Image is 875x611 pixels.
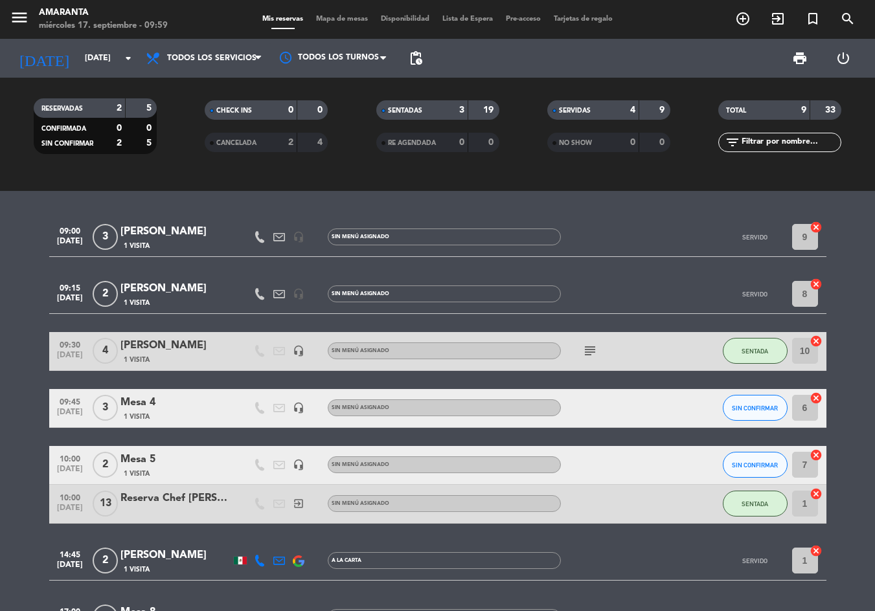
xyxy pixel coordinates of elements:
[810,335,823,348] i: cancel
[659,138,667,147] strong: 0
[93,395,118,421] span: 3
[120,280,231,297] div: [PERSON_NAME]
[317,138,325,147] strong: 4
[93,548,118,573] span: 2
[825,106,838,115] strong: 33
[54,294,86,309] span: [DATE]
[499,16,547,23] span: Pre-acceso
[840,11,856,27] i: search
[459,106,464,115] strong: 3
[659,106,667,115] strong: 9
[124,564,150,575] span: 1 Visita
[810,449,823,461] i: cancel
[388,107,422,114] span: SENTADAS
[732,405,778,412] span: SIN CONFIRMAR
[256,16,310,23] span: Mis reservas
[93,281,118,307] span: 2
[54,280,86,294] span: 09:15
[93,224,118,250] span: 3
[726,107,746,114] span: TOTAL
[41,140,93,147] span: SIN CONFIRMAR
[120,223,231,240] div: [PERSON_NAME]
[332,405,389,410] span: Sin menú asignado
[39,6,168,19] div: Amaranta
[810,487,823,500] i: cancel
[740,135,841,150] input: Filtrar por nombre...
[54,489,86,504] span: 10:00
[742,557,767,564] span: SERVIDO
[120,490,231,507] div: Reserva Chef [PERSON_NAME]
[630,106,635,115] strong: 4
[10,44,78,72] i: [DATE]
[732,461,778,469] span: SIN CONFIRMAR
[167,54,256,63] span: Todos los servicios
[93,491,118,517] span: 13
[146,139,154,148] strong: 5
[54,394,86,408] span: 09:45
[293,345,304,357] i: headset_mic
[723,338,788,364] button: SENTADA
[54,450,86,465] span: 10:00
[39,19,168,32] div: miércoles 17. septiembre - 09:59
[805,11,821,27] i: turned_in_not
[792,50,808,66] span: print
[801,106,806,115] strong: 9
[488,138,496,147] strong: 0
[120,394,231,411] div: Mesa 4
[10,8,29,27] i: menu
[408,50,424,66] span: pending_actions
[124,298,150,308] span: 1 Visita
[93,452,118,478] span: 2
[723,548,788,573] button: SERVIDO
[436,16,499,23] span: Lista de Espera
[547,16,619,23] span: Tarjetas de regalo
[770,11,786,27] i: exit_to_app
[54,546,86,561] span: 14:45
[723,281,788,307] button: SERVIDO
[117,139,122,148] strong: 2
[288,106,293,115] strong: 0
[293,555,304,567] img: google-logo.png
[288,138,293,147] strong: 2
[810,544,823,557] i: cancel
[120,50,136,66] i: arrow_drop_down
[723,224,788,250] button: SERVIDO
[54,337,86,351] span: 09:30
[723,395,788,421] button: SIN CONFIRMAR
[725,135,740,150] i: filter_list
[332,558,361,563] span: A la carta
[54,561,86,575] span: [DATE]
[310,16,374,23] span: Mapa de mesas
[124,355,150,365] span: 1 Visita
[332,501,389,506] span: Sin menú asignado
[216,140,256,146] span: CANCELADA
[124,241,150,251] span: 1 Visita
[332,462,389,467] span: Sin menú asignado
[742,500,768,507] span: SENTADA
[117,104,122,113] strong: 2
[735,11,751,27] i: add_circle_outline
[54,408,86,423] span: [DATE]
[822,39,865,78] div: LOG OUT
[835,50,851,66] i: power_settings_new
[332,234,389,239] span: Sin menú asignado
[41,126,86,132] span: CONFIRMADA
[293,231,304,243] i: headset_mic
[810,392,823,405] i: cancel
[93,338,118,364] span: 4
[483,106,496,115] strong: 19
[146,124,154,133] strong: 0
[54,351,86,366] span: [DATE]
[742,348,768,355] span: SENTADA
[146,104,154,113] strong: 5
[332,348,389,353] span: Sin menú asignado
[216,107,252,114] span: CHECK INS
[54,223,86,238] span: 09:00
[742,291,767,298] span: SERVIDO
[332,291,389,296] span: Sin menú asignado
[742,234,767,241] span: SERVIDO
[630,138,635,147] strong: 0
[10,8,29,32] button: menu
[723,452,788,478] button: SIN CONFIRMAR
[459,138,464,147] strong: 0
